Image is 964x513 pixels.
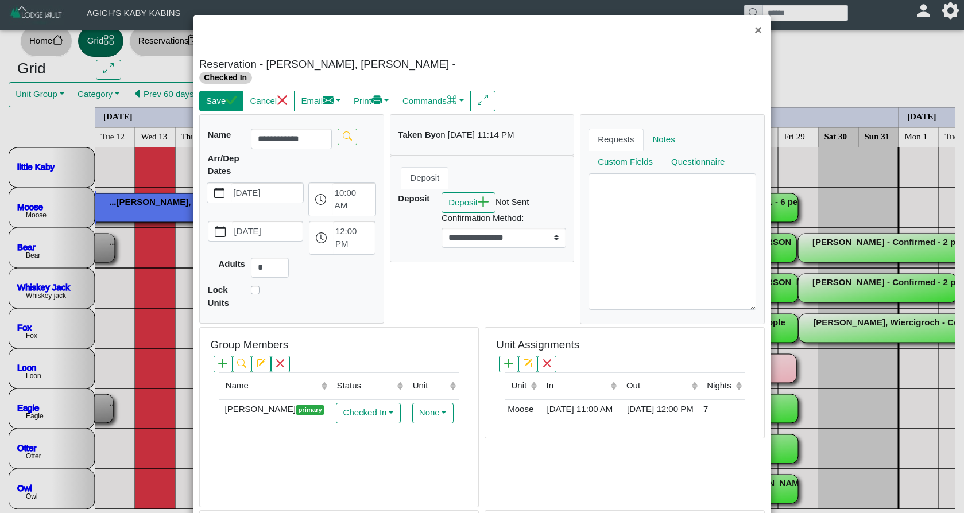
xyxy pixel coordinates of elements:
[543,403,617,416] div: [DATE] 11:00 AM
[214,356,233,372] button: plus
[222,403,328,416] div: [PERSON_NAME]
[243,91,295,111] button: Cancelx
[296,405,324,415] span: primary
[215,226,226,237] svg: calendar
[644,129,684,151] a: Notes
[271,356,290,372] button: x
[207,183,231,203] button: calendar
[208,285,230,308] b: Lock Units
[478,95,489,106] svg: arrows angle expand
[700,399,745,419] td: 7
[218,259,245,269] b: Adults
[231,183,304,203] label: [DATE]
[436,130,514,139] i: on [DATE] 11:14 PM
[442,213,566,223] h6: Confirmation Method:
[401,167,448,190] a: Deposit
[336,403,400,423] button: Checked In
[496,339,579,352] h5: Unit Assignments
[499,356,518,372] button: plus
[208,221,232,241] button: calendar
[396,91,471,111] button: Commandscommand
[546,379,607,392] div: In
[543,359,552,368] svg: x
[199,58,479,84] h5: Reservation - [PERSON_NAME], [PERSON_NAME] -
[333,221,375,254] label: 12:00 PM
[309,183,332,215] button: clock
[309,221,333,254] button: clock
[226,95,237,106] svg: check
[343,131,352,141] svg: search
[442,192,495,213] button: Depositplus
[316,232,327,243] svg: clock
[211,339,288,352] h5: Group Members
[447,95,458,106] svg: command
[412,403,454,423] button: None
[505,399,540,419] td: Moose
[323,95,334,106] svg: envelope fill
[537,356,556,372] button: x
[347,91,396,111] button: Printprinter fill
[495,197,529,207] i: Not Sent
[511,379,528,392] div: Unit
[237,359,246,368] svg: search
[214,188,225,199] svg: calendar
[623,403,698,416] div: [DATE] 12:00 PM
[589,129,643,151] a: Requests
[294,91,347,111] button: Emailenvelope fill
[337,379,394,392] div: Status
[589,150,662,173] a: Custom Fields
[662,150,734,173] a: Questionnaire
[398,130,436,139] b: Taken By
[523,359,532,368] svg: pencil square
[208,153,239,176] b: Arr/Dep Dates
[218,359,227,368] svg: plus
[232,221,303,241] label: [DATE]
[707,379,733,392] div: Nights
[518,356,537,372] button: pencil square
[338,129,357,145] button: search
[251,356,270,372] button: pencil square
[626,379,688,392] div: Out
[208,130,231,139] b: Name
[315,194,326,205] svg: clock
[199,91,243,111] button: Savecheck
[371,95,382,106] svg: printer fill
[226,379,318,392] div: Name
[276,359,285,368] svg: x
[504,359,513,368] svg: plus
[413,379,447,392] div: Unit
[277,95,288,106] svg: x
[478,196,489,207] svg: plus
[233,356,251,372] button: search
[470,91,495,111] button: arrows angle expand
[398,193,429,203] b: Deposit
[332,183,375,215] label: 10:00 AM
[746,15,771,46] button: Close
[257,359,266,368] svg: pencil square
